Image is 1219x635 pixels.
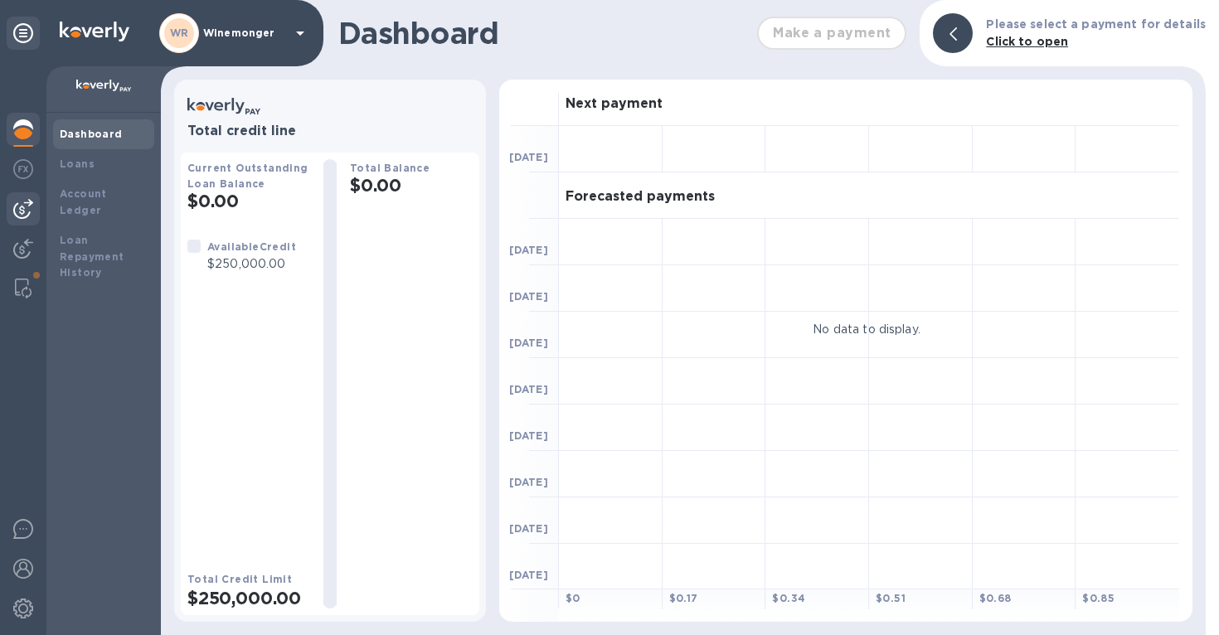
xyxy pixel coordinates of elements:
p: $250,000.00 [207,255,296,273]
b: $ 0 [566,592,580,604]
img: Logo [60,22,129,41]
b: $ 0.85 [1082,592,1115,604]
b: Total Credit Limit [187,573,292,585]
b: $ 0.17 [669,592,698,604]
b: Available Credit [207,240,296,253]
b: Click to open [986,35,1068,48]
b: [DATE] [509,383,548,395]
h2: $250,000.00 [187,588,310,608]
h1: Dashboard [338,16,749,51]
b: $ 0.51 [876,592,906,604]
b: Dashboard [60,128,123,140]
h3: Forecasted payments [566,189,715,205]
img: Foreign exchange [13,159,33,179]
b: Loan Repayment History [60,234,124,279]
h2: $0.00 [350,175,473,196]
b: [DATE] [509,290,548,303]
b: Account Ledger [60,187,107,216]
h3: Next payment [566,96,663,112]
b: [DATE] [509,151,548,163]
h2: $0.00 [187,191,310,211]
b: [DATE] [509,429,548,442]
b: Loans [60,158,95,170]
div: Unpin categories [7,17,40,50]
b: $ 0.68 [979,592,1012,604]
b: [DATE] [509,569,548,581]
b: $ 0.34 [772,592,805,604]
p: Winemonger [203,27,286,39]
h3: Total credit line [187,124,473,139]
b: WR [170,27,189,39]
b: [DATE] [509,476,548,488]
b: Total Balance [350,162,430,174]
p: No data to display. [813,320,920,337]
b: [DATE] [509,522,548,535]
b: [DATE] [509,244,548,256]
b: Please select a payment for details [986,17,1206,31]
b: [DATE] [509,337,548,349]
b: Current Outstanding Loan Balance [187,162,308,190]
